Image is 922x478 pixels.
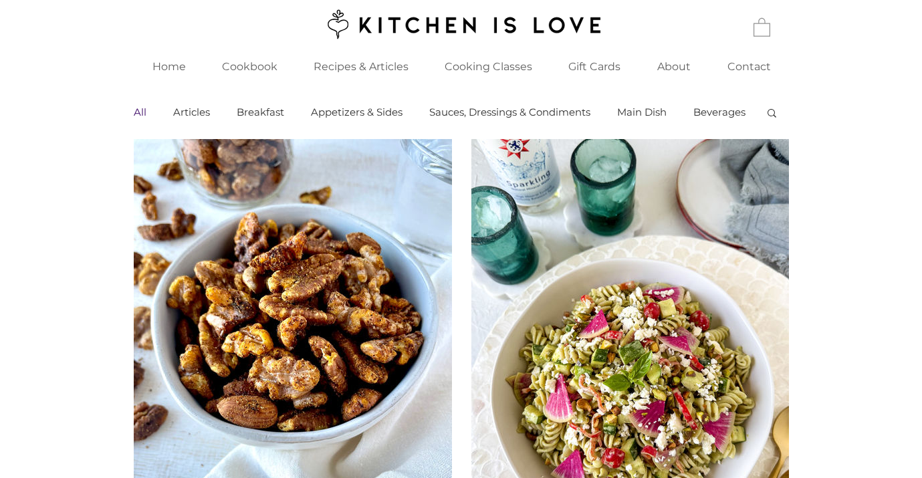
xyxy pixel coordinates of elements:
div: Search [766,107,778,121]
p: About [651,52,697,81]
a: Home [134,52,205,81]
nav: Blog [132,86,752,139]
a: Recipes & Articles [296,52,427,81]
a: Sauces, Dressings & Condiments [429,106,590,118]
a: Breakfast [237,106,284,118]
img: Kitchen is Love logo [318,7,604,41]
p: Recipes & Articles [307,52,415,81]
a: Appetizers & Sides [311,106,402,118]
p: Gift Cards [562,52,627,81]
nav: Site [134,52,789,81]
a: Beverages [693,106,745,118]
a: Main Dish [617,106,667,118]
p: Cooking Classes [438,52,539,81]
div: Cooking Classes [427,52,550,81]
a: Articles [173,106,210,118]
a: Gift Cards [550,52,639,81]
p: Contact [721,52,778,81]
p: Cookbook [215,52,284,81]
a: About [639,52,709,81]
a: All [134,106,146,118]
a: Contact [709,52,789,81]
a: Cookbook [205,52,296,81]
p: Home [146,52,193,81]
